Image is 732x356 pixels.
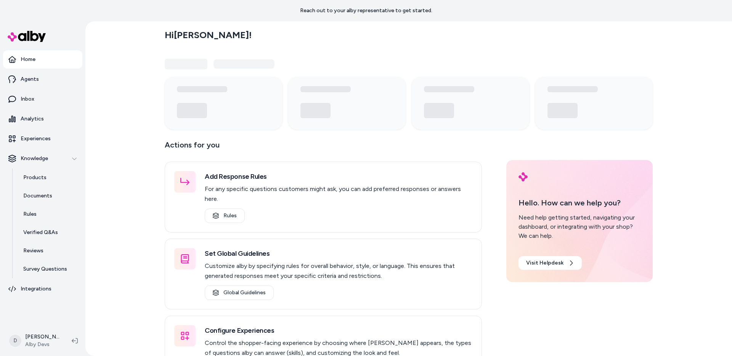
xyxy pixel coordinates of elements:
span: Alby Devs [25,341,59,348]
a: Visit Helpdesk [518,256,582,270]
h3: Add Response Rules [205,171,472,182]
a: Documents [16,187,82,205]
a: Global Guidelines [205,285,274,300]
button: Knowledge [3,149,82,168]
p: Verified Q&As [23,229,58,236]
p: Documents [23,192,52,200]
p: Hello. How can we help you? [518,197,640,208]
p: Reach out to your alby representative to get started. [300,7,432,14]
h3: Configure Experiences [205,325,472,336]
p: Knowledge [21,155,48,162]
p: Agents [21,75,39,83]
a: Integrations [3,280,82,298]
p: Analytics [21,115,44,123]
a: Rules [16,205,82,223]
p: [PERSON_NAME] [25,333,59,341]
h3: Set Global Guidelines [205,248,472,259]
a: Reviews [16,242,82,260]
p: Integrations [21,285,51,293]
button: D[PERSON_NAME]Alby Devs [5,329,66,353]
a: Experiences [3,130,82,148]
div: Need help getting started, navigating your dashboard, or integrating with your shop? We can help. [518,213,640,241]
h2: Hi [PERSON_NAME] ! [165,29,252,41]
p: Inbox [21,95,34,103]
p: Home [21,56,35,63]
p: For any specific questions customers might ask, you can add preferred responses or answers here. [205,184,472,204]
p: Survey Questions [23,265,67,273]
span: D [9,335,21,347]
p: Customize alby by specifying rules for overall behavior, style, or language. This ensures that ge... [205,261,472,281]
p: Rules [23,210,37,218]
img: alby Logo [8,31,46,42]
a: Survey Questions [16,260,82,278]
a: Analytics [3,110,82,128]
a: Verified Q&As [16,223,82,242]
p: Actions for you [165,139,482,157]
p: Experiences [21,135,51,143]
a: Agents [3,70,82,88]
a: Home [3,50,82,69]
p: Reviews [23,247,43,255]
p: Products [23,174,47,181]
a: Rules [205,208,245,223]
a: Inbox [3,90,82,108]
img: alby Logo [518,172,528,181]
a: Products [16,168,82,187]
